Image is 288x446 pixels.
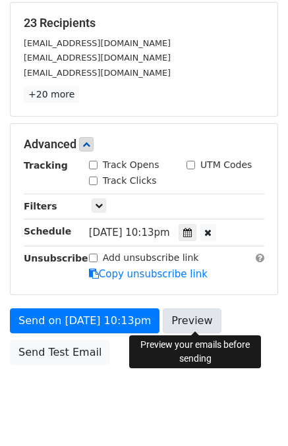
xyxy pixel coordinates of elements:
label: UTM Codes [200,158,252,172]
strong: Tracking [24,160,68,171]
a: Copy unsubscribe link [89,268,208,280]
h5: Advanced [24,137,264,152]
strong: Unsubscribe [24,253,88,264]
small: [EMAIL_ADDRESS][DOMAIN_NAME] [24,68,171,78]
div: Preview your emails before sending [129,335,261,368]
iframe: Chat Widget [222,383,288,446]
span: [DATE] 10:13pm [89,227,170,238]
small: [EMAIL_ADDRESS][DOMAIN_NAME] [24,38,171,48]
strong: Filters [24,201,57,211]
a: Send on [DATE] 10:13pm [10,308,159,333]
small: [EMAIL_ADDRESS][DOMAIN_NAME] [24,53,171,63]
label: Track Opens [103,158,159,172]
strong: Schedule [24,226,71,237]
label: Track Clicks [103,174,157,188]
a: +20 more [24,86,79,103]
label: Add unsubscribe link [103,251,199,265]
h5: 23 Recipients [24,16,264,30]
a: Send Test Email [10,340,110,365]
a: Preview [163,308,221,333]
